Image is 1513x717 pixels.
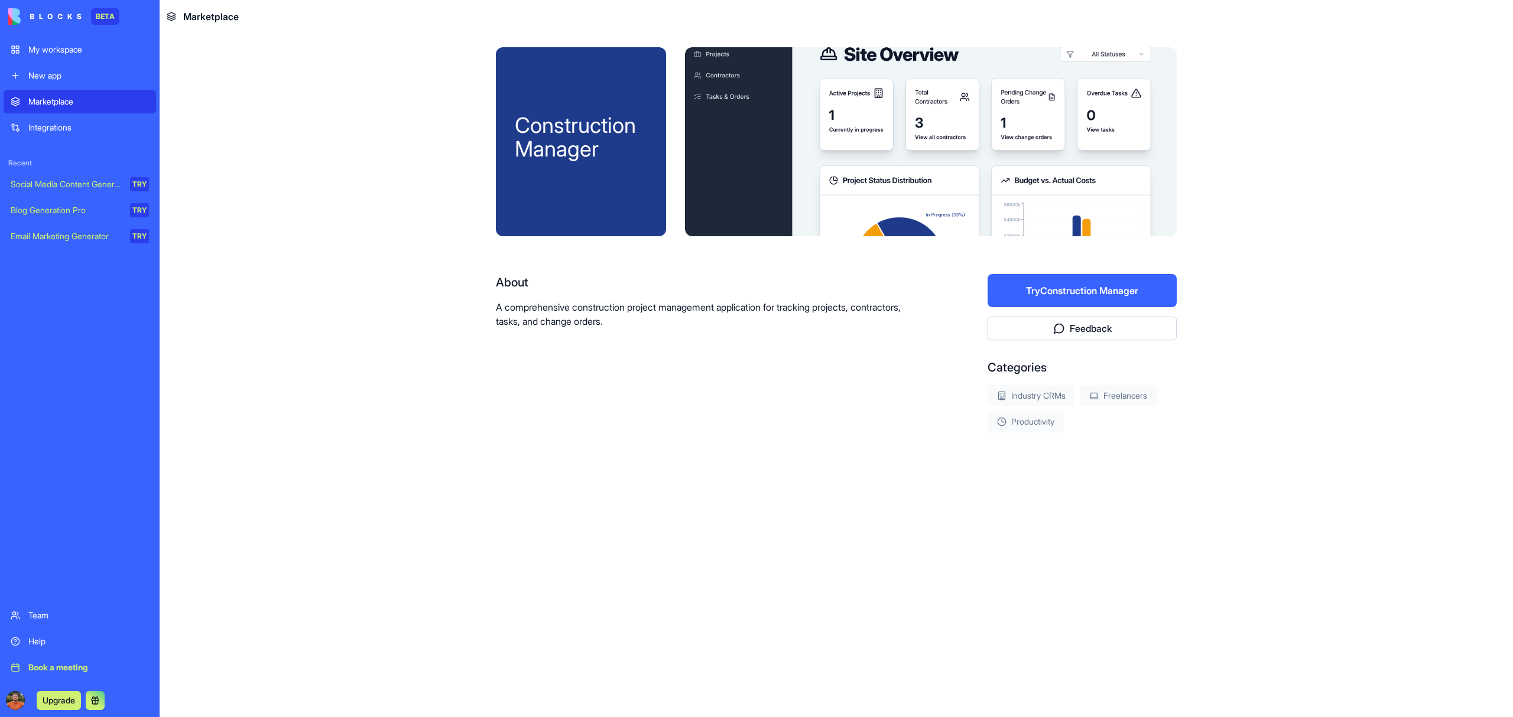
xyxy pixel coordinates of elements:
[37,694,81,706] a: Upgrade
[8,8,119,25] a: BETA
[28,44,149,56] div: My workspace
[496,300,912,328] p: A comprehensive construction project management application for tracking projects, contractors, t...
[496,274,912,291] div: About
[6,691,25,710] img: ACg8ocK51_MvwR2_dKjAznHbG6eM3HfEABsDEXjuiWhx4Lx9Fk0FvZPB=s96-c
[130,177,149,191] div: TRY
[4,224,156,248] a: Email Marketing GeneratorTRY
[28,122,149,133] div: Integrations
[4,64,156,87] a: New app
[11,178,122,190] div: Social Media Content Generator
[1080,385,1157,406] div: Freelancers
[988,317,1177,340] button: Feedback
[130,203,149,217] div: TRY
[4,116,156,139] a: Integrations
[4,158,156,168] span: Recent
[37,691,81,710] button: Upgrade
[4,604,156,627] a: Team
[91,8,119,25] div: BETA
[988,359,1177,376] div: Categories
[4,172,156,196] a: Social Media Content GeneratorTRY
[4,90,156,113] a: Marketplace
[28,610,149,621] div: Team
[988,411,1064,432] div: Productivity
[28,96,149,107] div: Marketplace
[11,230,122,242] div: Email Marketing Generator
[515,113,647,161] div: Construction Manager
[130,229,149,243] div: TRY
[4,38,156,61] a: My workspace
[4,656,156,679] a: Book a meeting
[988,274,1177,307] button: TryConstruction Manager
[8,8,82,25] img: logo
[4,198,156,222] a: Blog Generation ProTRY
[28,661,149,673] div: Book a meeting
[4,630,156,653] a: Help
[11,204,122,216] div: Blog Generation Pro
[28,70,149,82] div: New app
[28,635,149,647] div: Help
[988,385,1075,406] div: Industry CRMs
[183,9,239,24] span: Marketplace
